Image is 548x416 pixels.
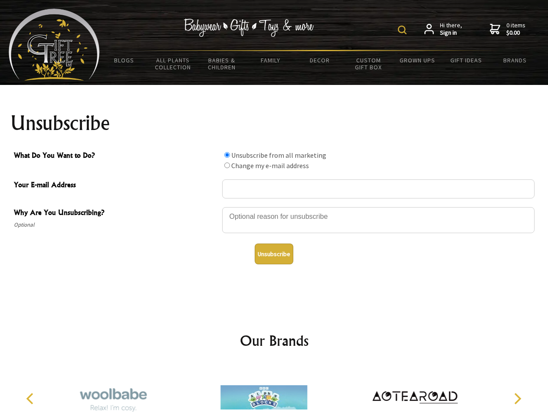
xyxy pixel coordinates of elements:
[10,113,538,133] h1: Unsubscribe
[197,51,246,76] a: Babies & Children
[14,150,218,162] span: What Do You Want to Do?
[9,9,100,81] img: Babyware - Gifts - Toys and more...
[224,162,230,168] input: What Do You Want to Do?
[440,22,462,37] span: Hi there,
[295,51,344,69] a: Decor
[231,151,326,159] label: Unsubscribe from all marketing
[222,207,535,233] textarea: Why Are You Unsubscribing?
[506,21,525,37] span: 0 items
[398,26,407,34] img: product search
[22,389,41,408] button: Previous
[255,244,293,264] button: Unsubscribe
[14,220,218,230] span: Optional
[442,51,491,69] a: Gift Ideas
[246,51,295,69] a: Family
[224,152,230,158] input: What Do You Want to Do?
[222,179,535,198] input: Your E-mail Address
[14,179,218,192] span: Your E-mail Address
[149,51,198,76] a: All Plants Collection
[344,51,393,76] a: Custom Gift Box
[100,51,149,69] a: BLOGS
[424,22,462,37] a: Hi there,Sign in
[440,29,462,37] strong: Sign in
[184,19,314,37] img: Babywear - Gifts - Toys & more
[231,161,309,170] label: Change my e-mail address
[508,389,527,408] button: Next
[506,29,525,37] strong: $0.00
[491,51,540,69] a: Brands
[393,51,442,69] a: Grown Ups
[14,207,218,220] span: Why Are You Unsubscribing?
[17,330,531,351] h2: Our Brands
[490,22,525,37] a: 0 items$0.00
